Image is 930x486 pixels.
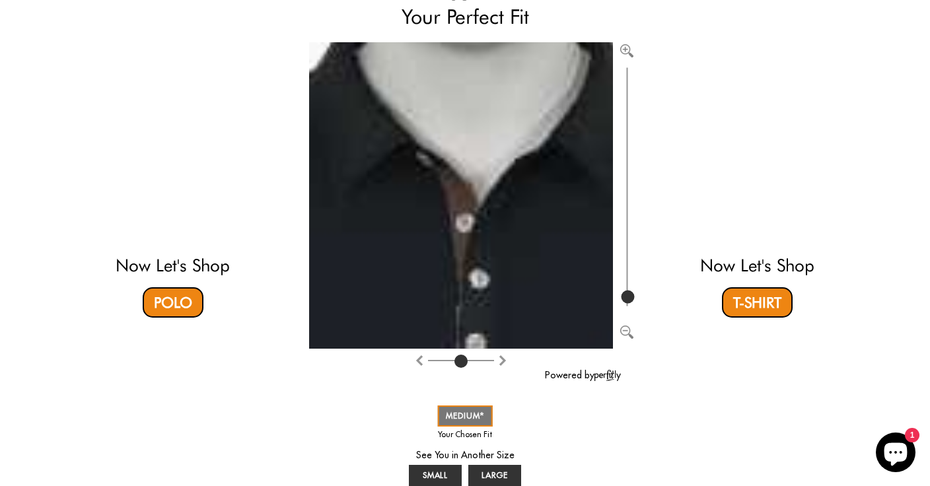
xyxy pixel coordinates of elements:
[620,44,633,57] img: Zoom in
[620,326,633,339] img: Zoom out
[438,405,493,427] a: MEDIUM
[423,470,448,480] span: SMALL
[545,369,621,381] a: Powered by
[446,411,485,421] span: MEDIUM
[620,323,633,336] button: Zoom out
[722,287,793,318] a: T-Shirt
[620,42,633,55] button: Zoom in
[497,355,508,366] img: Rotate counter clockwise
[700,255,814,275] a: Now Let's Shop
[116,255,230,275] a: Now Let's Shop
[414,355,425,366] img: Rotate clockwise
[468,465,521,486] a: LARGE
[482,470,509,480] span: LARGE
[497,352,508,368] button: Rotate counter clockwise
[414,352,425,368] button: Rotate clockwise
[143,287,203,318] a: Polo
[594,370,621,381] img: perfitly-logo_73ae6c82-e2e3-4a36-81b1-9e913f6ac5a1.png
[409,465,462,486] a: SMALL
[872,433,919,475] inbox-online-store-chat: Shopify online store chat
